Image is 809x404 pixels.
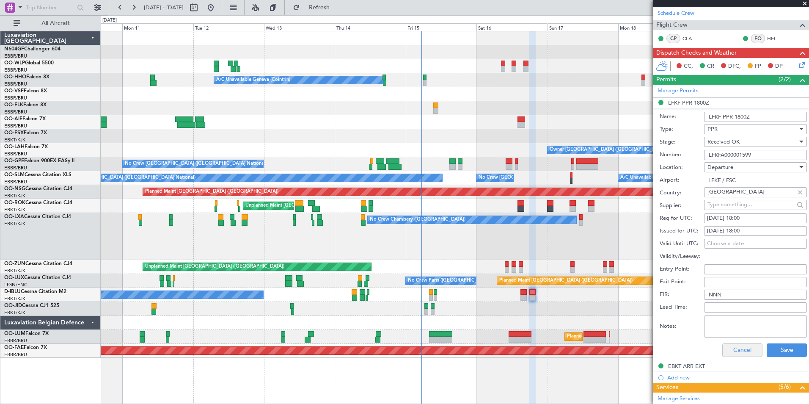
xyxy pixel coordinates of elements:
[4,338,27,344] a: EBBR/BRU
[4,81,27,87] a: EBBR/BRU
[660,240,704,248] label: Valid Until UTC:
[193,23,264,31] div: Tue 12
[656,75,676,85] span: Permits
[4,303,59,308] a: OO-JIDCessna CJ1 525
[145,185,278,198] div: Planned Maint [GEOGRAPHIC_DATA] ([GEOGRAPHIC_DATA])
[567,330,720,343] div: Planned Maint [GEOGRAPHIC_DATA] ([GEOGRAPHIC_DATA] National)
[4,193,25,199] a: EBKT/KJK
[660,322,704,331] label: Notes:
[4,130,24,136] span: OO-FSX
[707,185,794,198] input: Type something...
[102,17,117,24] div: [DATE]
[684,62,693,71] span: CC,
[4,221,25,227] a: EBKT/KJK
[4,130,47,136] a: OO-FSXFalcon 7X
[4,207,25,213] a: EBKT/KJK
[4,53,27,59] a: EBBR/BRU
[4,200,72,205] a: OO-ROKCessna Citation CJ4
[4,214,71,219] a: OO-LXACessna Citation CJ4
[4,89,24,94] span: OO-VSF
[4,275,24,280] span: OO-LUX
[779,75,791,84] span: (2/2)
[4,289,66,294] a: D-IBLUCessna Citation M2
[122,23,193,31] div: Mon 11
[4,102,23,108] span: OO-ELK
[668,362,705,370] div: EBKT ARR EXT
[660,176,704,185] label: Airport:
[656,20,688,30] span: Flight Crew
[4,172,72,177] a: OO-SLMCessna Citation XLS
[658,87,699,95] a: Manage Permits
[479,172,620,184] div: No Crew [GEOGRAPHIC_DATA] ([GEOGRAPHIC_DATA] National)
[144,4,184,11] span: [DATE] - [DATE]
[707,240,804,248] div: Choose a date
[682,35,702,42] a: CLA
[125,158,267,170] div: No Crew [GEOGRAPHIC_DATA] ([GEOGRAPHIC_DATA] National)
[4,116,46,122] a: OO-AIEFalcon 7X
[4,345,47,350] a: OO-FAEFalcon 7X
[408,274,492,287] div: No Crew Paris ([GEOGRAPHIC_DATA])
[656,48,737,58] span: Dispatch Checks and Weather
[660,291,704,299] label: FIR:
[22,20,89,26] span: All Aircraft
[660,303,704,312] label: Lead Time:
[4,144,48,149] a: OO-LAHFalcon 7X
[4,75,26,80] span: OO-HHO
[704,290,807,300] input: NNN
[54,172,195,184] div: No Crew [GEOGRAPHIC_DATA] ([GEOGRAPHIC_DATA] National)
[660,138,704,147] label: Stage:
[660,113,704,121] label: Name:
[406,23,476,31] div: Fri 15
[4,303,22,308] span: OO-JID
[4,351,27,358] a: EBBR/BRU
[658,9,694,18] a: Schedule Crew
[4,296,25,302] a: EBKT/KJK
[550,144,686,156] div: Owner [GEOGRAPHIC_DATA] ([GEOGRAPHIC_DATA] National)
[658,395,700,403] a: Manage Services
[4,102,47,108] a: OO-ELKFalcon 8X
[302,5,337,11] span: Refresh
[4,331,25,336] span: OO-LUM
[4,116,22,122] span: OO-AIE
[660,214,704,223] label: Req for UTC:
[755,62,761,71] span: FP
[9,17,92,30] button: All Aircraft
[4,67,27,73] a: EBBR/BRU
[620,172,778,184] div: A/C Unavailable [GEOGRAPHIC_DATA] ([GEOGRAPHIC_DATA] National)
[618,23,689,31] div: Mon 18
[660,151,704,159] label: Number:
[4,282,28,288] a: LFSN/ENC
[4,89,47,94] a: OO-VSFFalcon 8X
[4,61,25,66] span: OO-WLP
[707,138,740,146] span: Received OK
[4,137,25,143] a: EBKT/KJK
[4,261,72,266] a: OO-ZUNCessna Citation CJ4
[751,34,765,43] div: FO
[660,252,704,261] label: Validity/Leeway:
[4,214,24,219] span: OO-LXA
[335,23,405,31] div: Thu 14
[775,62,783,71] span: DP
[4,47,24,52] span: N604GF
[4,165,27,171] a: EBBR/BRU
[707,214,804,223] div: [DATE] 18:00
[4,47,61,52] a: N604GFChallenger 604
[4,275,71,280] a: OO-LUXCessna Citation CJ4
[4,158,24,163] span: OO-GPE
[707,62,714,71] span: CR
[660,125,704,134] label: Type:
[476,23,547,31] div: Sat 16
[722,343,762,357] button: Cancel
[660,265,704,274] label: Entry Point:
[4,123,27,129] a: EBBR/BRU
[767,35,786,42] a: HEL
[767,343,807,357] button: Save
[4,61,54,66] a: OO-WLPGlobal 5500
[4,186,72,191] a: OO-NSGCessna Citation CJ4
[707,125,718,133] span: PPR
[4,172,25,177] span: OO-SLM
[660,227,704,235] label: Issued for UTC:
[145,260,284,273] div: Unplanned Maint [GEOGRAPHIC_DATA] ([GEOGRAPHIC_DATA])
[370,213,465,226] div: No Crew Chambery ([GEOGRAPHIC_DATA])
[4,268,25,274] a: EBKT/KJK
